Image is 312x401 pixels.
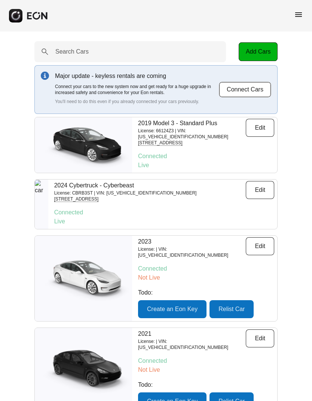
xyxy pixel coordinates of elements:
[138,365,274,374] p: Not Live
[138,128,246,140] p: License: 66124Z3 | VIN: [US_VEHICLE_IDENTIFICATION_NUMBER]
[138,237,246,246] p: 2023
[35,254,132,303] img: car
[138,329,246,338] p: 2021
[294,10,303,19] span: menu
[41,72,49,80] img: info
[138,380,274,389] p: Todo:
[138,161,274,170] p: Live
[138,152,274,161] p: Connected
[138,288,274,297] p: Todo:
[54,190,197,196] p: License: CBRB3ST | VIN: [US_VEHICLE_IDENTIFICATION_NUMBER]
[138,246,246,258] p: License: | VIN: [US_VEHICLE_IDENTIFICATION_NUMBER]
[35,180,48,229] img: car
[246,329,274,347] button: Edit
[138,300,207,318] button: Create an Eon Key
[138,356,274,365] p: Connected
[55,72,219,81] p: Major update - keyless rentals are coming
[138,119,246,128] p: 2019 Model 3 - Standard Plus
[35,121,132,169] img: car
[246,119,274,137] button: Edit
[246,181,274,199] button: Edit
[138,338,246,350] p: License: | VIN: [US_VEHICLE_IDENTIFICATION_NUMBER]
[54,217,274,226] p: Live
[138,273,274,282] p: Not Live
[246,237,274,255] button: Edit
[55,47,89,56] label: Search Cars
[54,181,197,190] p: 2024 Cybertruck - Cyberbeast
[138,264,274,273] p: Connected
[54,208,274,217] p: Connected
[209,300,254,318] button: Relist Car
[35,346,132,395] img: car
[219,82,271,97] button: Connect Cars
[239,42,278,61] button: Add Cars
[55,99,219,105] p: You'll need to do this even if you already connected your cars previously.
[55,84,219,96] p: Connect your cars to the new system now and get ready for a huge upgrade in increased safety and ...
